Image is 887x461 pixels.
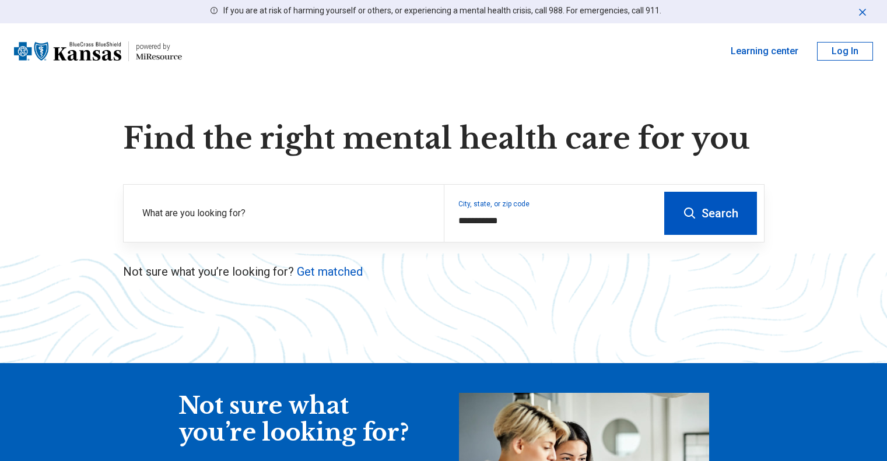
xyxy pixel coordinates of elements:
[223,5,661,17] p: If you are at risk of harming yourself or others, or experiencing a mental health crisis, call 98...
[817,42,873,61] button: Log In
[731,44,798,58] a: Learning center
[178,393,412,446] div: Not sure what you’re looking for?
[14,37,182,65] a: Blue Cross Blue Shield Kansaspowered by
[857,5,868,19] button: Dismiss
[664,192,757,235] button: Search
[14,37,121,65] img: Blue Cross Blue Shield Kansas
[142,206,430,220] label: What are you looking for?
[136,41,182,52] div: powered by
[123,263,765,280] p: Not sure what you’re looking for?
[123,121,765,156] h1: Find the right mental health care for you
[297,265,363,279] a: Get matched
